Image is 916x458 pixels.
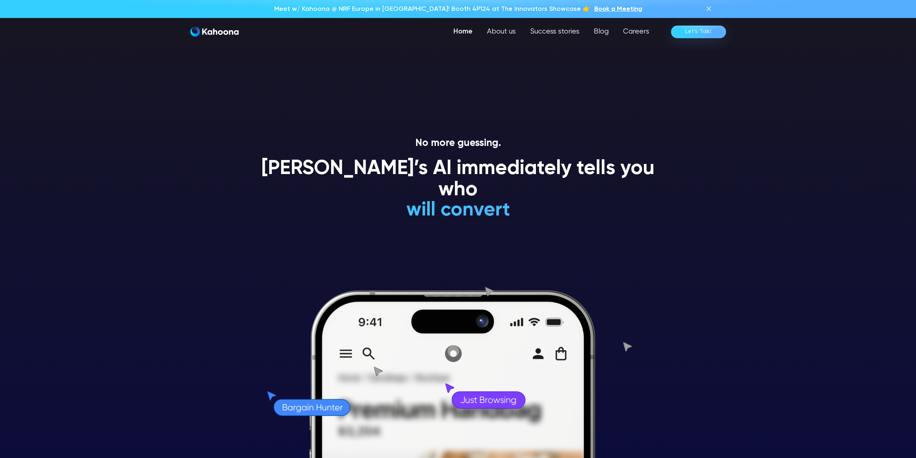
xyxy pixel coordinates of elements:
a: About us [480,25,523,39]
a: Success stories [523,25,587,39]
g: Just Browsing [461,396,516,405]
p: No more guessing. [253,137,663,150]
span: Book a Meeting [594,6,642,12]
div: Let’s Talk! [685,26,712,37]
a: home [190,27,239,37]
h1: [PERSON_NAME]’s AI immediately tells you who [253,158,663,201]
a: Book a Meeting [594,4,642,14]
a: Careers [616,25,656,39]
p: Meet w/ Kahoona @ NRF Europe in [GEOGRAPHIC_DATA]! Booth 4P124 at The Innovators Showcase 👉 [274,4,591,14]
h1: will convert [352,200,564,221]
a: Let’s Talk! [671,26,726,38]
img: Kahoona logo white [190,27,239,37]
a: Home [446,25,480,39]
a: Blog [587,25,616,39]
